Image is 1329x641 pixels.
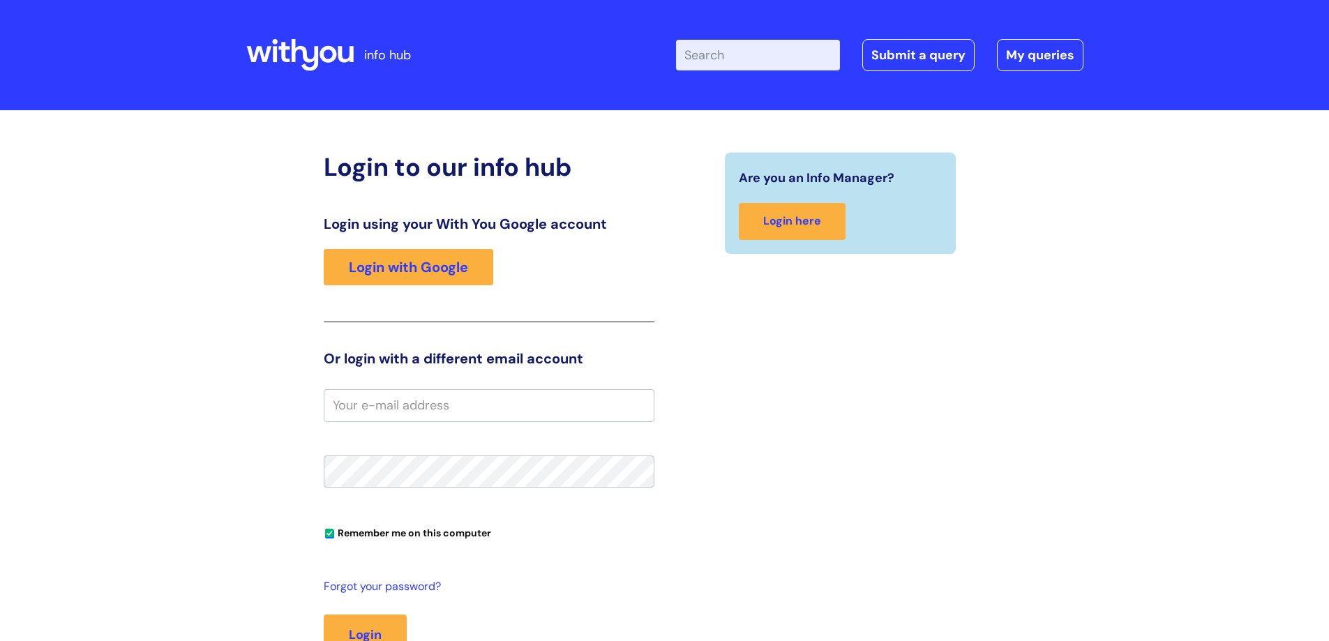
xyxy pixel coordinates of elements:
a: Forgot your password? [324,577,647,597]
h3: Or login with a different email account [324,350,654,367]
h2: Login to our info hub [324,152,654,182]
input: Your e-mail address [324,389,654,421]
a: Login here [739,203,846,240]
input: Search [676,40,840,70]
h3: Login using your With You Google account [324,216,654,232]
input: Remember me on this computer [325,529,334,538]
a: My queries [997,39,1083,71]
span: Are you an Info Manager? [739,167,894,189]
div: You can uncheck this option if you're logging in from a shared device [324,521,654,543]
label: Remember me on this computer [324,524,491,539]
p: info hub [364,44,411,66]
a: Login with Google [324,249,493,285]
a: Submit a query [862,39,975,71]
